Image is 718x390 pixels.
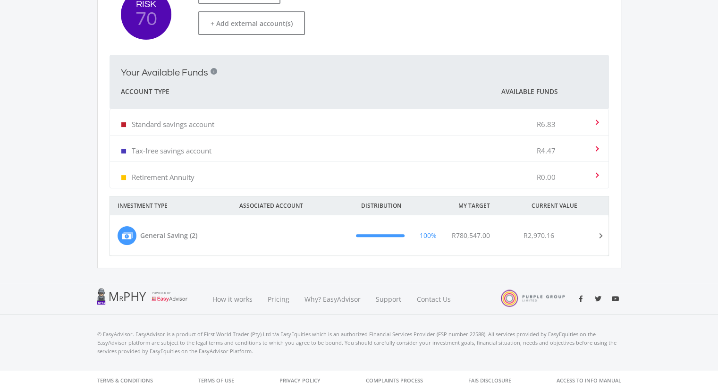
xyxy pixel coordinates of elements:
[368,283,409,315] a: Support
[110,109,608,135] mat-expansion-panel-header: Standard savings account R6.83
[537,172,556,182] p: R0.00
[211,68,217,75] div: i
[110,215,608,255] mat-expansion-panel-header: General Saving (2) 100% R780,547.00 R2,970.16
[132,146,211,155] p: Tax-free savings account
[110,162,608,188] mat-expansion-panel-header: Retirement Annuity R0.00
[297,283,368,315] a: Why? EasyAdvisor
[110,196,232,215] div: INVESTMENT TYPE
[232,196,354,215] div: ASSOCIATED ACCOUNT
[420,230,437,240] div: 100%
[537,119,556,129] p: R6.83
[501,87,558,96] span: Available Funds
[452,231,490,240] span: R780,547.00
[524,196,621,215] div: CURRENT VALUE
[537,146,556,155] p: R4.47
[132,119,214,129] p: Standard savings account
[110,109,609,188] div: Your Available Funds i Account Type Available Funds
[198,11,305,35] button: + Add external account(s)
[121,67,208,78] h2: Your Available Funds
[524,230,554,240] div: R2,970.16
[110,136,608,161] mat-expansion-panel-header: Tax-free savings account R4.47
[132,172,194,182] p: Retirement Annuity
[354,196,451,215] div: DISTRIBUTION
[451,196,524,215] div: MY TARGET
[121,86,169,97] span: Account Type
[409,283,459,315] a: Contact Us
[205,283,260,315] a: How it works
[121,9,171,29] span: 70
[110,55,609,109] mat-expansion-panel-header: Your Available Funds i Account Type Available Funds
[97,330,621,356] p: © EasyAdvisor. EasyAdvisor is a product of First World Trader (Pty) Ltd t/a EasyEquities which is...
[140,230,197,240] div: General Saving (2)
[260,283,297,315] a: Pricing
